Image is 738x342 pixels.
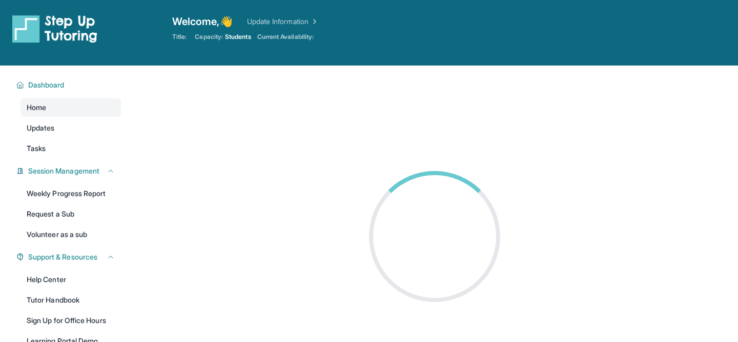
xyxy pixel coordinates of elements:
[20,225,121,244] a: Volunteer as a sub
[24,166,115,176] button: Session Management
[24,252,115,262] button: Support & Resources
[20,270,121,289] a: Help Center
[225,33,251,41] span: Students
[20,205,121,223] a: Request a Sub
[12,14,97,43] img: logo
[195,33,223,41] span: Capacity:
[28,252,97,262] span: Support & Resources
[20,311,121,330] a: Sign Up for Office Hours
[247,16,319,27] a: Update Information
[172,14,233,29] span: Welcome, 👋
[20,184,121,203] a: Weekly Progress Report
[20,119,121,137] a: Updates
[172,33,187,41] span: Title:
[20,98,121,117] a: Home
[257,33,314,41] span: Current Availability:
[27,102,46,113] span: Home
[28,166,99,176] span: Session Management
[20,291,121,309] a: Tutor Handbook
[20,139,121,158] a: Tasks
[27,123,55,133] span: Updates
[309,16,319,27] img: Chevron Right
[27,143,46,154] span: Tasks
[24,80,115,90] button: Dashboard
[28,80,65,90] span: Dashboard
